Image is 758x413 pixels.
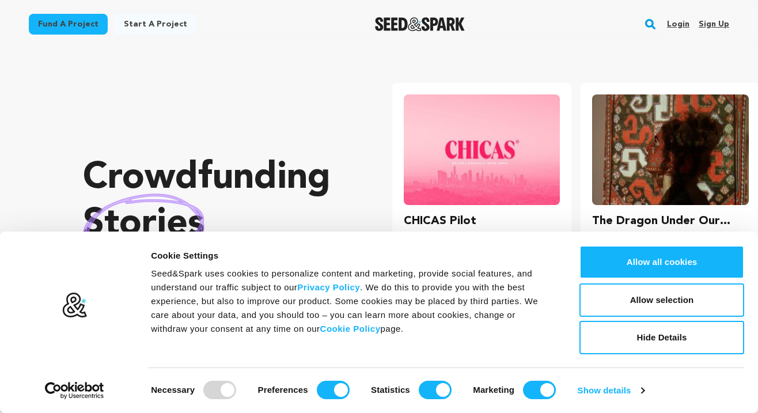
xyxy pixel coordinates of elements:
legend: Consent Selection [150,376,151,377]
strong: Marketing [473,385,514,395]
a: Seed&Spark Homepage [375,17,465,31]
h3: The Dragon Under Our Feet [592,212,749,230]
img: CHICAS Pilot image [404,94,560,205]
a: Cookie Policy [320,324,381,334]
a: Privacy Policy [297,282,360,292]
button: Allow selection [579,283,744,317]
img: hand sketched image [83,194,204,256]
div: Seed&Spark uses cookies to personalize content and marketing, provide social features, and unders... [151,267,554,336]
a: Fund a project [29,14,108,35]
a: Sign up [699,15,729,33]
strong: Preferences [258,385,308,395]
strong: Statistics [371,385,410,395]
a: Login [667,15,689,33]
a: Start a project [115,14,196,35]
a: Show details [578,382,645,399]
img: logo [62,292,88,319]
h3: CHICAS Pilot [404,212,476,230]
button: Allow all cookies [579,245,744,279]
img: The Dragon Under Our Feet image [592,94,749,205]
img: Seed&Spark Logo Dark Mode [375,17,465,31]
strong: Necessary [151,385,195,395]
button: Hide Details [579,321,744,354]
p: Crowdfunding that . [83,156,346,294]
div: Cookie Settings [151,249,554,263]
a: Usercentrics Cookiebot - opens in a new window [24,382,125,399]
